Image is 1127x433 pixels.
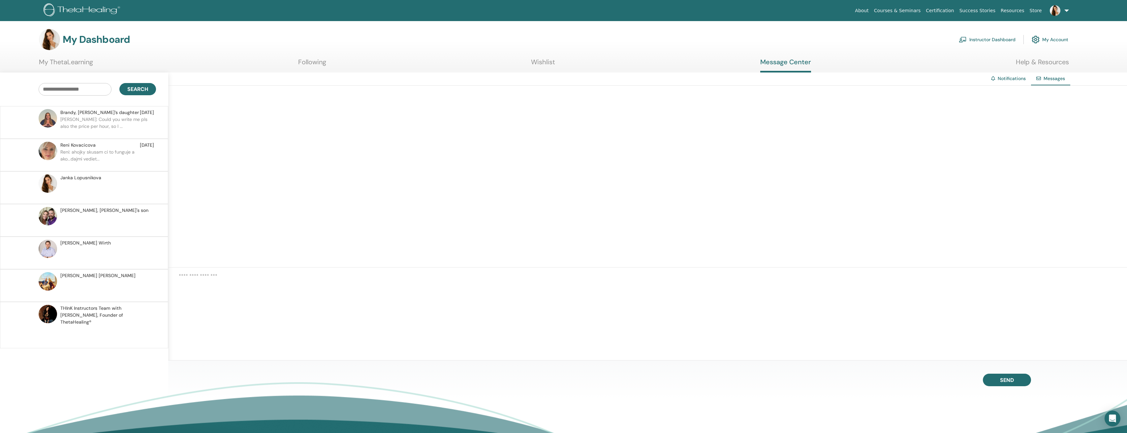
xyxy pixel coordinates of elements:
img: default.jpg [39,272,57,291]
span: [DATE] [140,109,154,116]
img: default.jpg [39,142,57,160]
span: [DATE] [140,142,154,149]
span: Brandy, [PERSON_NAME]’s daughter [60,109,139,116]
img: default.jpg [39,240,57,258]
span: Messages [1044,75,1065,81]
span: Reni Kovacicova [60,142,96,149]
div: Open Intercom Messenger [1105,411,1120,426]
a: About [852,5,871,17]
img: chalkboard-teacher.svg [959,37,967,43]
h3: My Dashboard [63,34,130,45]
span: [PERSON_NAME] Wirth [60,240,111,246]
img: logo.png [44,3,122,18]
img: default.jpg [39,207,57,225]
a: Following [298,58,326,71]
a: Instructor Dashboard [959,32,1016,47]
a: Resources [998,5,1027,17]
a: Message Center [760,58,811,72]
img: default.jpg [1050,5,1060,16]
span: Send [1000,377,1014,384]
a: My Account [1032,32,1068,47]
img: default.jpg [39,174,57,193]
a: My ThetaLearning [39,58,93,71]
button: Search [119,83,156,95]
a: Courses & Seminars [871,5,924,17]
a: Store [1027,5,1045,17]
a: Notifications [998,75,1026,81]
img: default.jpg [39,305,57,323]
a: Success Stories [957,5,998,17]
span: Search [127,86,148,93]
img: cog.svg [1032,34,1040,45]
p: Reni: ahojky skusam ci to funguje a ako...dajmi vediet... [60,149,156,168]
img: default.jpg [39,109,57,128]
span: THInK Instructors Team with [PERSON_NAME], Founder of ThetaHealing® [60,305,154,326]
img: default.jpg [39,29,60,50]
p: [PERSON_NAME]: Could you write me pls also the price per hour, so I ... [60,116,156,136]
span: Janka Lopusnikova [60,174,101,181]
span: [PERSON_NAME] [PERSON_NAME] [60,272,136,279]
span: [PERSON_NAME], [PERSON_NAME]'s son [60,207,148,214]
a: Help & Resources [1016,58,1069,71]
button: Send [983,374,1031,386]
a: Certification [923,5,956,17]
a: Wishlist [531,58,555,71]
